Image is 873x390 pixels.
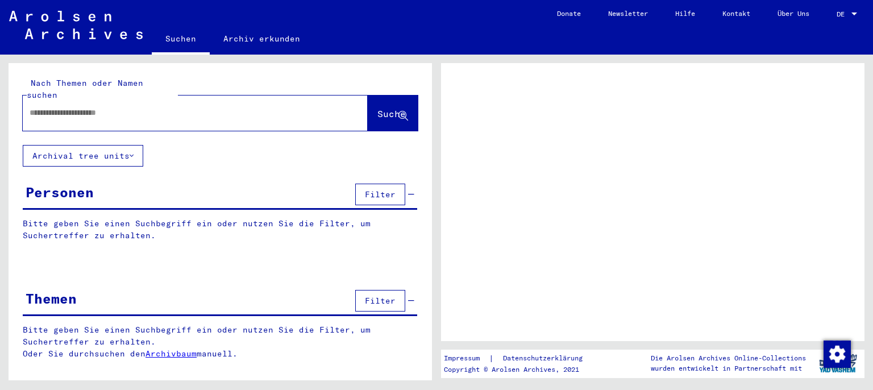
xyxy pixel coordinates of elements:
[210,25,314,52] a: Archiv erkunden
[444,352,489,364] a: Impressum
[9,11,143,39] img: Arolsen_neg.svg
[23,218,417,242] p: Bitte geben Sie einen Suchbegriff ein oder nutzen Sie die Filter, um Suchertreffer zu erhalten.
[377,108,406,119] span: Suche
[26,288,77,309] div: Themen
[23,324,418,360] p: Bitte geben Sie einen Suchbegriff ein oder nutzen Sie die Filter, um Suchertreffer zu erhalten. O...
[837,10,849,18] span: DE
[365,296,396,306] span: Filter
[651,353,806,363] p: Die Arolsen Archives Online-Collections
[26,182,94,202] div: Personen
[152,25,210,55] a: Suchen
[145,348,197,359] a: Archivbaum
[444,352,596,364] div: |
[824,341,851,368] img: Zustimmung ändern
[355,184,405,205] button: Filter
[355,290,405,312] button: Filter
[365,189,396,200] span: Filter
[817,349,859,377] img: yv_logo.png
[368,96,418,131] button: Suche
[444,364,596,375] p: Copyright © Arolsen Archives, 2021
[23,145,143,167] button: Archival tree units
[27,78,143,100] mat-label: Nach Themen oder Namen suchen
[494,352,596,364] a: Datenschutzerklärung
[651,363,806,374] p: wurden entwickelt in Partnerschaft mit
